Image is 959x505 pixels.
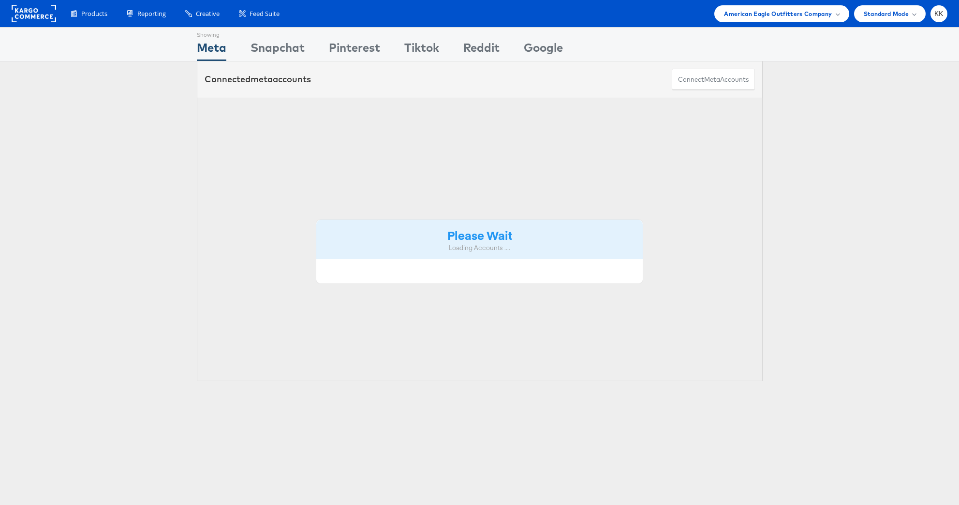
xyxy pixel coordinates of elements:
[524,39,563,61] div: Google
[196,9,220,18] span: Creative
[324,243,636,252] div: Loading Accounts ....
[724,9,832,19] span: American Eagle Outfitters Company
[934,11,944,17] span: KK
[250,9,280,18] span: Feed Suite
[197,28,226,39] div: Showing
[864,9,909,19] span: Standard Mode
[81,9,107,18] span: Products
[137,9,166,18] span: Reporting
[329,39,380,61] div: Pinterest
[463,39,500,61] div: Reddit
[205,73,311,86] div: Connected accounts
[197,39,226,61] div: Meta
[251,39,305,61] div: Snapchat
[447,227,512,243] strong: Please Wait
[404,39,439,61] div: Tiktok
[251,74,273,85] span: meta
[672,69,755,90] button: ConnectmetaAccounts
[704,75,720,84] span: meta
